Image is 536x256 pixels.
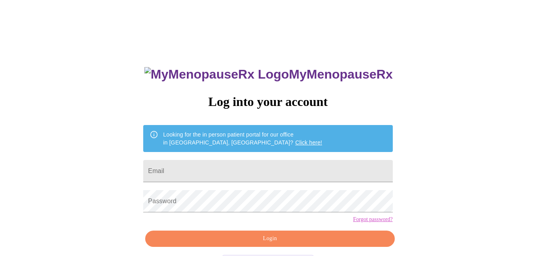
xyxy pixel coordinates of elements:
[154,234,385,244] span: Login
[163,127,322,150] div: Looking for the in person patient portal for our office in [GEOGRAPHIC_DATA], [GEOGRAPHIC_DATA]?
[144,67,289,82] img: MyMenopauseRx Logo
[295,139,322,146] a: Click here!
[144,67,393,82] h3: MyMenopauseRx
[353,216,393,223] a: Forgot password?
[143,94,392,109] h3: Log into your account
[145,231,394,247] button: Login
